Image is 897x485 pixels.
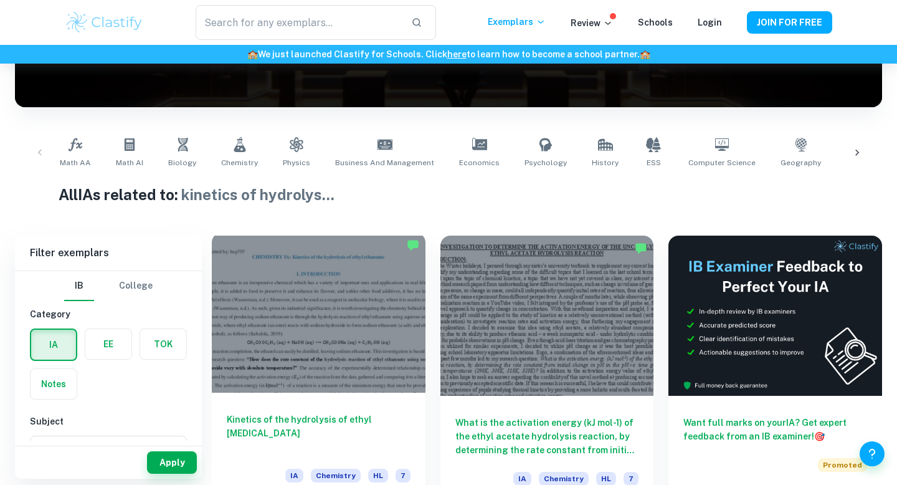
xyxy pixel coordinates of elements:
[818,458,867,472] span: Promoted
[196,5,401,40] input: Search for any exemplars...
[285,469,303,483] span: IA
[227,413,411,454] h6: Kinetics of the hydrolysis of ethyl [MEDICAL_DATA]
[31,330,76,360] button: IA
[30,415,187,428] h6: Subject
[283,157,310,168] span: Physics
[65,10,144,35] img: Clastify logo
[31,369,77,399] button: Notes
[181,186,335,203] span: kinetics of hydrolys ...
[688,157,756,168] span: Computer Science
[814,431,825,441] span: 🎯
[30,307,187,321] h6: Category
[860,441,885,466] button: Help and Feedback
[647,157,661,168] span: ESS
[638,17,673,27] a: Schools
[221,157,258,168] span: Chemistry
[64,271,153,301] div: Filter type choice
[60,157,91,168] span: Math AA
[407,239,419,251] img: Marked
[2,47,895,61] h6: We just launched Clastify for Schools. Click to learn how to become a school partner.
[396,469,411,483] span: 7
[85,329,131,359] button: EE
[635,242,647,254] img: Marked
[147,451,197,474] button: Apply
[640,49,650,59] span: 🏫
[119,271,153,301] button: College
[668,236,882,396] img: Thumbnail
[455,416,639,457] h6: What is the activation energy (kJ mol-1) of the ethyl acetate hydrolysis reaction, by determining...
[524,157,567,168] span: Psychology
[683,416,867,443] h6: Want full marks on your IA ? Get expert feedback from an IB examiner!
[447,49,467,59] a: here
[335,157,434,168] span: Business and Management
[488,15,546,29] p: Exemplars
[459,157,500,168] span: Economics
[747,11,832,34] button: JOIN FOR FREE
[168,157,196,168] span: Biology
[368,469,388,483] span: HL
[781,157,821,168] span: Geography
[116,157,143,168] span: Math AI
[592,157,619,168] span: History
[15,236,202,271] h6: Filter exemplars
[59,183,839,206] h1: All IAs related to:
[64,271,94,301] button: IB
[247,49,258,59] span: 🏫
[571,16,613,30] p: Review
[698,17,722,27] a: Login
[311,469,361,483] span: Chemistry
[140,329,186,359] button: TOK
